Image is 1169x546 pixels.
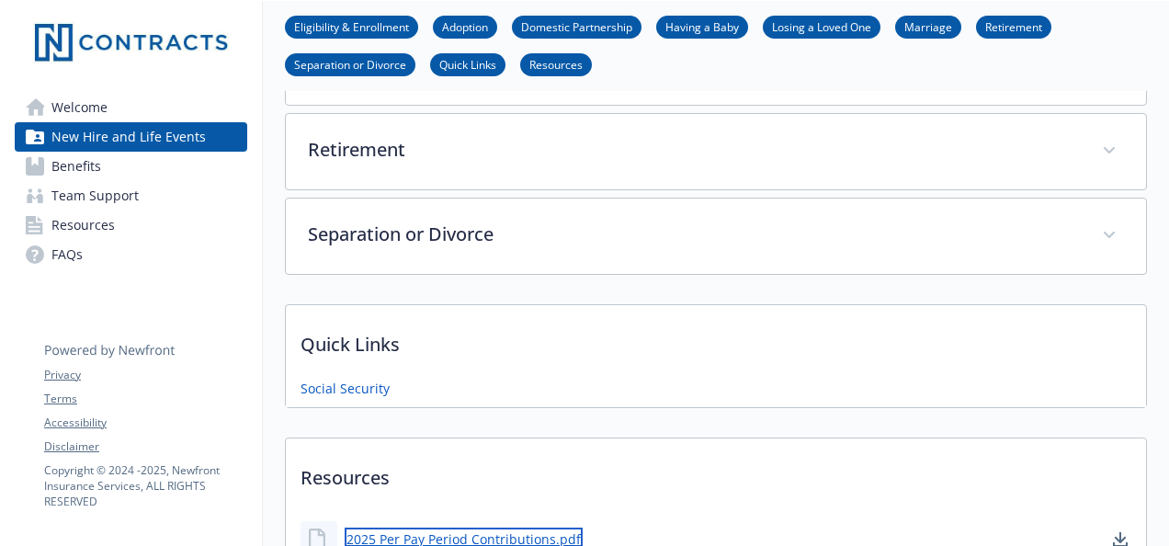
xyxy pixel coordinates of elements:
a: Separation or Divorce [285,55,415,73]
div: Separation or Divorce [286,199,1146,274]
div: Retirement [286,114,1146,189]
a: Domestic Partnership [512,17,641,35]
p: Separation or Divorce [308,221,1080,248]
a: Losing a Loved One [763,17,880,35]
a: Retirement [976,17,1051,35]
a: Quick Links [430,55,505,73]
a: Eligibility & Enrollment [285,17,418,35]
a: Resources [520,55,592,73]
a: Benefits [15,152,247,181]
p: Quick Links [286,305,1146,373]
a: FAQs [15,240,247,269]
a: Team Support [15,181,247,210]
a: Having a Baby [656,17,748,35]
p: Copyright © 2024 - 2025 , Newfront Insurance Services, ALL RIGHTS RESERVED [44,462,246,509]
span: Welcome [51,93,108,122]
a: Adoption [433,17,497,35]
span: Benefits [51,152,101,181]
a: Accessibility [44,415,246,431]
a: Social Security [301,379,390,398]
span: Team Support [51,181,139,210]
span: Resources [51,210,115,240]
a: Welcome [15,93,247,122]
span: FAQs [51,240,83,269]
a: Terms [44,391,246,407]
p: Retirement [308,136,1080,164]
p: Resources [286,438,1146,506]
a: Privacy [44,367,246,383]
a: New Hire and Life Events [15,122,247,152]
a: Disclaimer [44,438,246,455]
span: New Hire and Life Events [51,122,206,152]
a: Marriage [895,17,961,35]
a: Resources [15,210,247,240]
